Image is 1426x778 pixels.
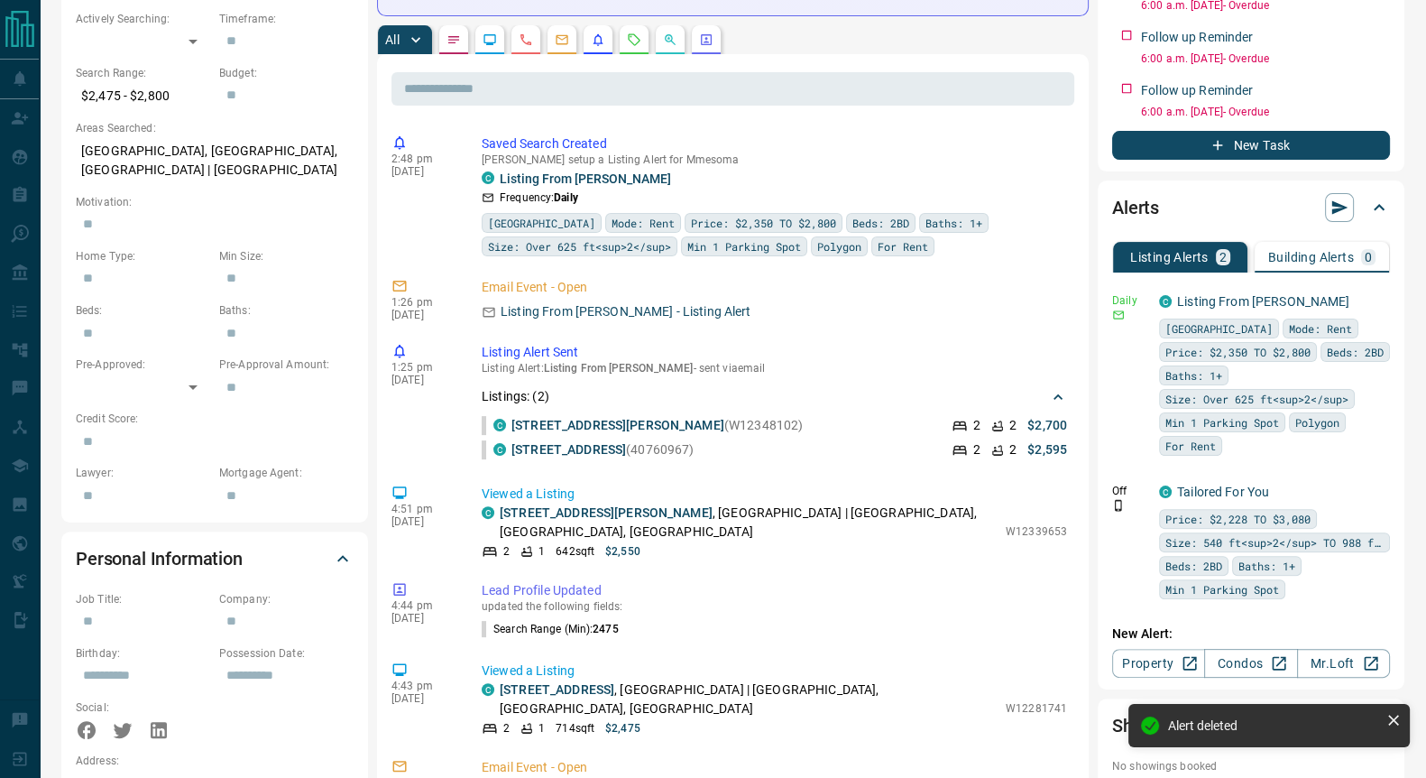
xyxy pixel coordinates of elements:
p: [GEOGRAPHIC_DATA], [GEOGRAPHIC_DATA], [GEOGRAPHIC_DATA] | [GEOGRAPHIC_DATA] [76,136,354,185]
p: , [GEOGRAPHIC_DATA] | [GEOGRAPHIC_DATA], [GEOGRAPHIC_DATA], [GEOGRAPHIC_DATA] [500,504,997,542]
span: [GEOGRAPHIC_DATA] [1165,320,1273,338]
p: No showings booked [1112,758,1390,774]
span: Baths: 1+ [925,214,982,232]
p: Social: [76,699,210,716]
svg: Calls [519,32,533,47]
span: For Rent [1165,437,1216,455]
p: 642 sqft [556,543,594,560]
svg: Email [1112,309,1125,321]
p: 1 [538,720,545,736]
span: Baths: 1+ [1165,366,1222,384]
span: Listing From [PERSON_NAME] [544,362,694,375]
svg: Push Notification Only [1112,499,1125,512]
span: Beds: 2BD [1327,343,1384,361]
p: Areas Searched: [76,120,354,136]
p: [DATE] [391,692,455,705]
p: W12339653 [1006,523,1067,540]
div: Alert deleted [1168,718,1379,733]
a: Listing From [PERSON_NAME] [500,171,671,186]
p: 1:26 pm [391,296,455,309]
p: Viewed a Listing [482,662,1067,681]
p: , [GEOGRAPHIC_DATA] | [GEOGRAPHIC_DATA], [GEOGRAPHIC_DATA], [GEOGRAPHIC_DATA] [500,681,997,718]
p: 4:43 pm [391,680,455,692]
p: [DATE] [391,165,455,178]
svg: Emails [555,32,569,47]
p: $2,475 - $2,800 [76,81,210,111]
p: Pre-Approval Amount: [219,357,354,373]
span: Polygon [817,237,861,255]
p: updated the following fields: [482,600,1067,613]
div: condos.ca [493,419,506,431]
p: Saved Search Created [482,134,1067,153]
p: Listing Alert : - sent via email [482,362,1067,375]
p: Actively Searching: [76,11,210,27]
a: Condos [1204,649,1297,678]
div: Showings [1112,704,1390,747]
p: 2 [1009,416,1017,435]
span: Min 1 Parking Spot [687,237,801,255]
p: Budget: [219,65,354,81]
p: Email Event - Open [482,758,1067,777]
p: 1 [538,543,545,560]
span: Size: 540 ft<sup>2</sup> TO 988 ft<sup>2</sup> [1165,533,1384,551]
p: 2 [973,416,980,435]
div: condos.ca [1159,295,1172,308]
a: [STREET_ADDRESS][PERSON_NAME] [511,418,724,432]
span: Mode: Rent [1289,320,1352,338]
svg: Requests [627,32,641,47]
svg: Notes [446,32,461,47]
p: [PERSON_NAME] setup a Listing Alert for Mmesoma [482,153,1067,166]
p: W12281741 [1006,700,1067,717]
p: 2 [1009,440,1017,459]
a: Tailored For You [1177,485,1269,499]
p: [DATE] [391,309,455,321]
p: 2 [503,543,510,560]
p: Lawyer: [76,465,210,481]
span: Size: Over 625 ft<sup>2</sup> [488,237,671,255]
p: Listing Alerts [1130,251,1209,264]
p: Baths: [219,302,354,319]
p: Listing From [PERSON_NAME] - Listing Alert [501,302,751,321]
span: Polygon [1295,413,1339,431]
svg: Opportunities [663,32,677,47]
a: Mr.Loft [1297,649,1390,678]
p: $2,475 [605,720,640,736]
p: New Alert: [1112,625,1390,644]
p: Listing Alert Sent [482,343,1067,362]
div: Alerts [1112,186,1390,229]
p: Follow up Reminder [1141,28,1253,47]
p: 0 [1365,251,1372,264]
svg: Lead Browsing Activity [483,32,497,47]
p: $2,595 [1027,440,1067,459]
p: [DATE] [391,612,455,625]
span: Beds: 2BD [852,214,909,232]
div: Personal Information [76,537,354,580]
p: 1:25 pm [391,361,455,374]
p: Motivation: [76,194,354,210]
p: Job Title: [76,591,210,607]
p: Home Type: [76,248,210,264]
span: Min 1 Parking Spot [1165,580,1279,598]
p: 4:44 pm [391,599,455,612]
p: Min Size: [219,248,354,264]
p: Timeframe: [219,11,354,27]
span: Price: $2,350 TO $2,800 [691,214,836,232]
p: 4:51 pm [391,503,455,515]
span: For Rent [878,237,928,255]
p: [DATE] [391,374,455,386]
p: 2:48 pm [391,153,455,165]
p: Beds: [76,302,210,319]
svg: Agent Actions [699,32,713,47]
a: [STREET_ADDRESS][PERSON_NAME] [500,505,713,520]
p: $2,700 [1027,416,1067,435]
h2: Personal Information [76,544,243,573]
p: Pre-Approved: [76,357,210,373]
a: [STREET_ADDRESS] [511,442,626,457]
strong: Daily [554,191,578,204]
span: Price: $2,350 TO $2,800 [1165,343,1311,361]
p: (W12348102) [511,416,803,435]
p: 2 [503,720,510,736]
p: 6:00 a.m. [DATE] - Overdue [1141,104,1390,120]
p: Off [1112,483,1148,499]
div: Listings: (2) [482,380,1067,413]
